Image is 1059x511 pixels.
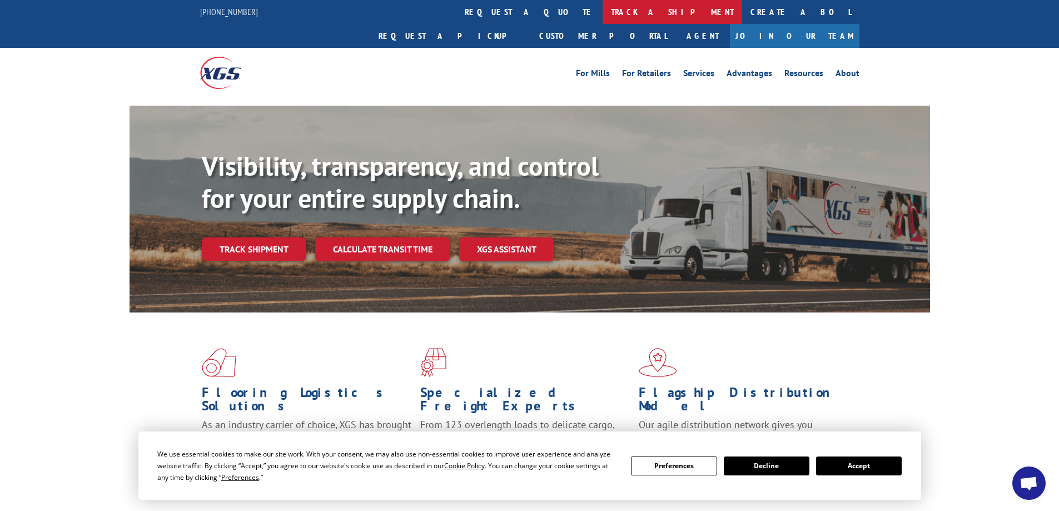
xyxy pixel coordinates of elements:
[622,69,671,81] a: For Retailers
[675,24,730,48] a: Agent
[531,24,675,48] a: Customer Portal
[639,348,677,377] img: xgs-icon-flagship-distribution-model-red
[730,24,859,48] a: Join Our Team
[420,348,446,377] img: xgs-icon-focused-on-flooring-red
[202,148,599,215] b: Visibility, transparency, and control for your entire supply chain.
[221,473,259,482] span: Preferences
[784,69,823,81] a: Resources
[420,386,630,418] h1: Specialized Freight Experts
[202,418,411,458] span: As an industry carrier of choice, XGS has brought innovation and dedication to flooring logistics...
[683,69,714,81] a: Services
[724,457,809,475] button: Decline
[202,237,306,261] a: Track shipment
[202,386,412,418] h1: Flooring Logistics Solutions
[836,69,859,81] a: About
[370,24,531,48] a: Request a pickup
[444,461,485,470] span: Cookie Policy
[639,418,843,444] span: Our agile distribution network gives you nationwide inventory management on demand.
[576,69,610,81] a: For Mills
[631,457,717,475] button: Preferences
[1012,467,1046,500] a: Open chat
[639,386,849,418] h1: Flagship Distribution Model
[157,448,618,483] div: We use essential cookies to make our site work. With your consent, we may also use non-essential ...
[459,237,554,261] a: XGS ASSISTANT
[315,237,450,261] a: Calculate transit time
[727,69,772,81] a: Advantages
[816,457,902,475] button: Accept
[138,431,921,500] div: Cookie Consent Prompt
[202,348,236,377] img: xgs-icon-total-supply-chain-intelligence-red
[420,418,630,468] p: From 123 overlength loads to delicate cargo, our experienced staff knows the best way to move you...
[200,6,258,17] a: [PHONE_NUMBER]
